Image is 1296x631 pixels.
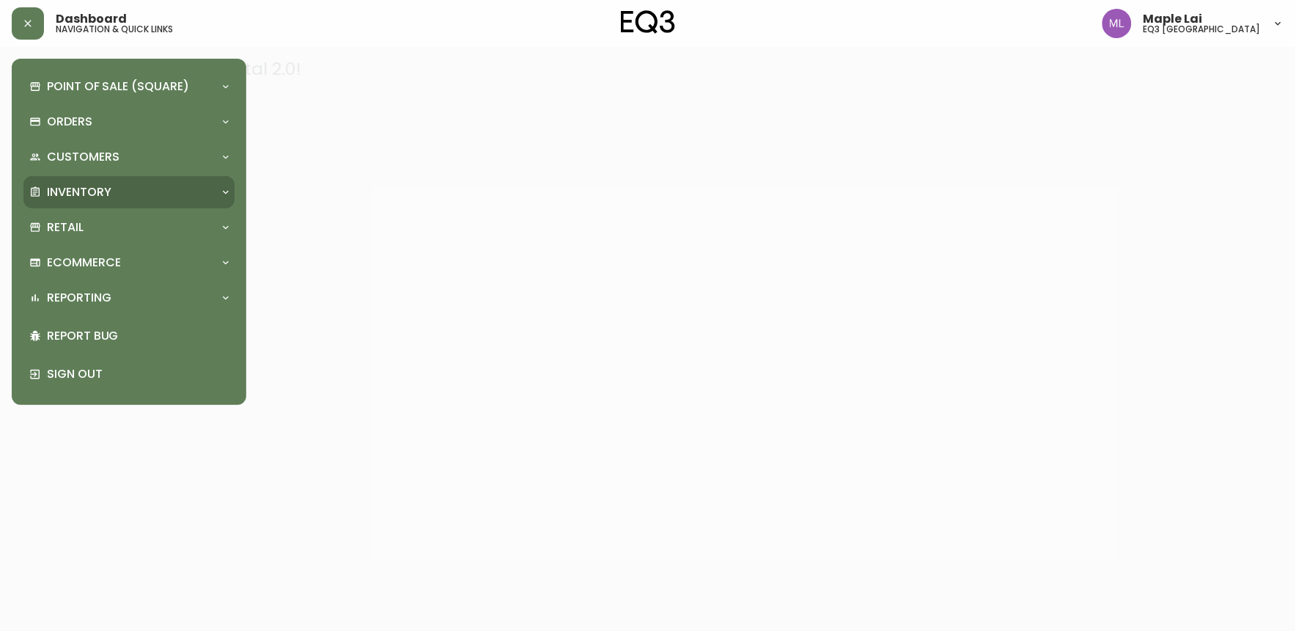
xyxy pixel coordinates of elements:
[23,211,235,244] div: Retail
[1144,13,1203,25] span: Maple Lai
[23,282,235,314] div: Reporting
[56,25,173,34] h5: navigation & quick links
[23,70,235,103] div: Point of Sale (Square)
[23,141,235,173] div: Customers
[1102,9,1132,38] img: 61e28cffcf8cc9f4e300d877dd684943
[56,13,127,25] span: Dashboard
[23,247,235,279] div: Ecommerce
[23,317,235,355] div: Report Bug
[47,79,189,95] p: Point of Sale (Square)
[23,355,235,393] div: Sign Out
[47,184,111,200] p: Inventory
[621,10,675,34] img: logo
[23,106,235,138] div: Orders
[47,149,119,165] p: Customers
[47,255,121,271] p: Ecommerce
[47,290,111,306] p: Reporting
[23,176,235,208] div: Inventory
[1144,25,1261,34] h5: eq3 [GEOGRAPHIC_DATA]
[47,219,84,236] p: Retail
[47,328,229,344] p: Report Bug
[47,366,229,382] p: Sign Out
[47,114,92,130] p: Orders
